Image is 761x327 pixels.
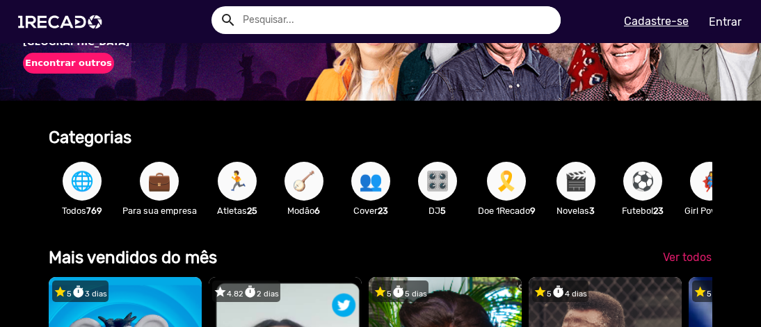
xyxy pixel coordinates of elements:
p: Novelas [550,204,602,217]
p: Para sua empresa [122,204,197,217]
b: 23 [378,206,388,216]
p: Futebol [616,204,669,217]
button: 👥 [351,162,390,201]
button: Encontrar outros [23,53,114,74]
span: 🦸‍♀️ [698,162,721,201]
b: Mais vendidos do mês [49,248,217,267]
p: Girl Power [683,204,736,217]
span: 🌐 [70,162,94,201]
b: 23 [653,206,664,216]
u: Cadastre-se [624,15,689,28]
button: 🪕 [285,162,323,201]
span: Ver todos [663,251,712,264]
p: Todos [56,204,109,217]
p: DJ [411,204,464,217]
p: Modão [278,204,330,217]
span: 🏃 [225,162,249,201]
p: Doe 1Recado [478,204,536,217]
b: 769 [86,206,102,216]
p: Cover [344,204,397,217]
span: 🎗️ [495,162,518,201]
b: 3 [589,206,595,216]
input: Pesquisar... [232,6,561,34]
button: 🌐 [63,162,102,201]
b: 6 [314,206,320,216]
span: 💼 [147,162,171,201]
span: 🪕 [292,162,316,201]
span: 🎛️ [426,162,449,201]
button: 🎬 [556,162,595,201]
b: 5 [440,206,446,216]
b: 25 [247,206,257,216]
mat-icon: Example home icon [220,12,237,28]
button: 🎛️ [418,162,457,201]
button: Example home icon [215,7,239,31]
b: 9 [530,206,536,216]
span: 👥 [359,162,383,201]
button: 🦸‍♀️ [690,162,729,201]
button: 🏃 [218,162,257,201]
p: Atletas [211,204,264,217]
span: ⚽ [631,162,655,201]
span: 🎬 [564,162,588,201]
b: Categorias [49,128,131,147]
button: 🎗️ [487,162,526,201]
a: Entrar [700,10,751,34]
button: ⚽ [623,162,662,201]
button: 💼 [140,162,179,201]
